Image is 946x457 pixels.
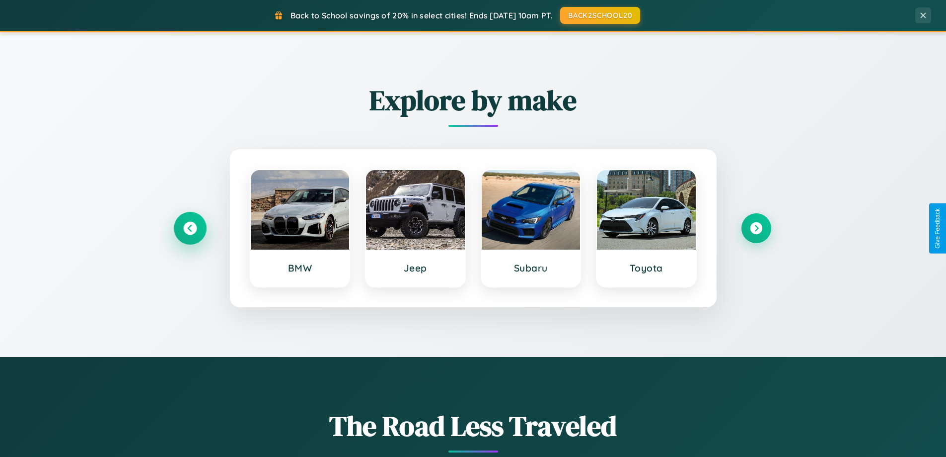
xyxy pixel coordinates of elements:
[261,262,340,274] h3: BMW
[934,208,941,249] div: Give Feedback
[607,262,686,274] h3: Toyota
[175,407,771,445] h1: The Road Less Traveled
[291,10,553,20] span: Back to School savings of 20% in select cities! Ends [DATE] 10am PT.
[492,262,571,274] h3: Subaru
[376,262,455,274] h3: Jeep
[175,81,771,119] h2: Explore by make
[560,7,640,24] button: BACK2SCHOOL20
